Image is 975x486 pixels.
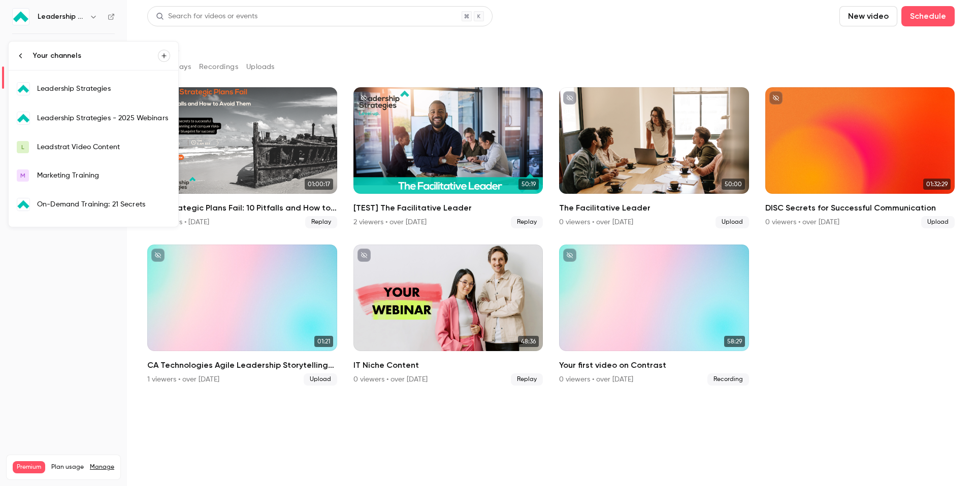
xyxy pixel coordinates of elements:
[37,142,170,152] div: Leadstrat Video Content
[37,84,170,94] div: Leadership Strategies
[17,112,29,124] img: Leadership Strategies - 2025 Webinars
[37,113,170,123] div: Leadership Strategies - 2025 Webinars
[17,83,29,95] img: Leadership Strategies
[17,198,29,211] img: On-Demand Training: 21 Secrets
[37,170,170,181] div: Marketing Training
[21,143,24,152] span: L
[37,199,170,210] div: On-Demand Training: 21 Secrets
[20,171,25,180] span: M
[33,51,158,61] div: Your channels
